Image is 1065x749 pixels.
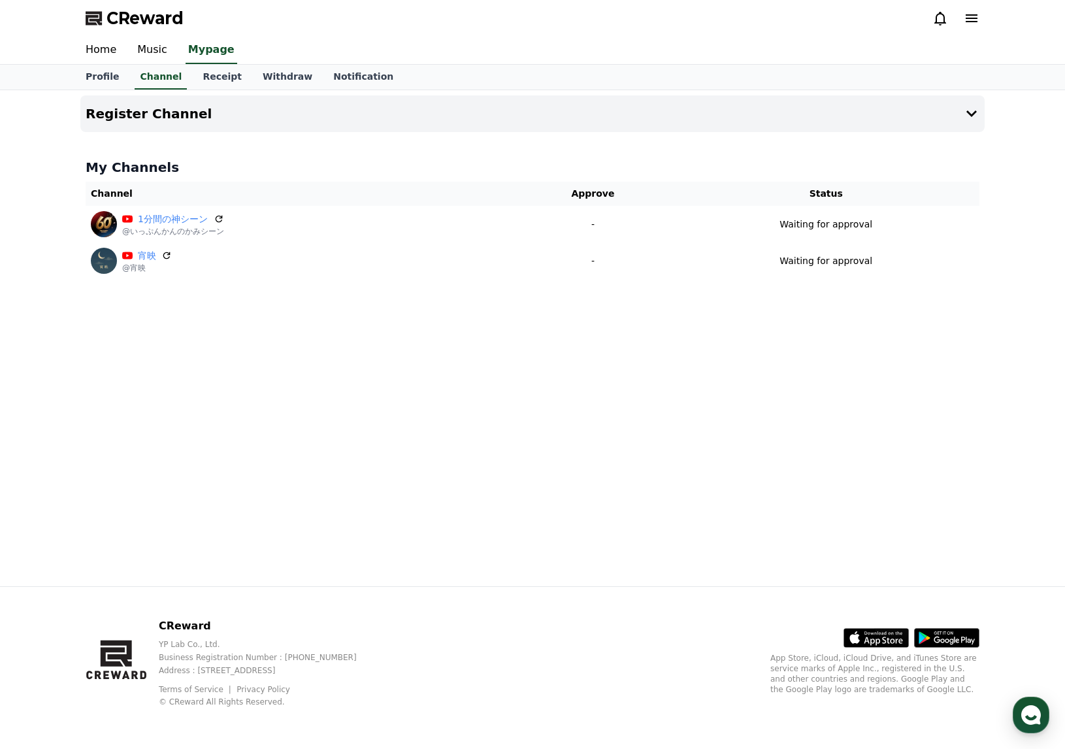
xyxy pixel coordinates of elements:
[192,65,252,90] a: Receipt
[518,218,667,231] p: -
[122,263,172,273] p: @宵映
[672,182,979,206] th: Status
[86,182,513,206] th: Channel
[193,434,225,444] span: Settings
[169,414,251,447] a: Settings
[91,248,117,274] img: 宵映
[159,652,378,663] p: Business Registration Number : [PHONE_NUMBER]
[159,618,378,634] p: CReward
[127,37,178,64] a: Music
[75,65,129,90] a: Profile
[323,65,404,90] a: Notification
[86,414,169,447] a: Messages
[75,37,127,64] a: Home
[770,653,979,695] p: App Store, iCloud, iCloud Drive, and iTunes Store are service marks of Apple Inc., registered in ...
[91,211,117,237] img: 1分間の神シーン
[159,697,378,707] p: © CReward All Rights Reserved.
[108,435,147,445] span: Messages
[135,65,187,90] a: Channel
[159,665,378,676] p: Address : [STREET_ADDRESS]
[518,254,667,268] p: -
[138,212,208,226] a: 1分間の神シーン
[159,639,378,650] p: YP Lab Co., Ltd.
[237,685,290,694] a: Privacy Policy
[122,226,224,237] p: @いっぷんかんのかみシーン
[86,8,184,29] a: CReward
[106,8,184,29] span: CReward
[86,158,979,176] h4: My Channels
[186,37,237,64] a: Mypage
[513,182,672,206] th: Approve
[252,65,323,90] a: Withdraw
[779,254,872,268] p: Waiting for approval
[33,434,56,444] span: Home
[138,249,156,263] a: 宵映
[4,414,86,447] a: Home
[86,107,212,121] h4: Register Channel
[159,685,233,694] a: Terms of Service
[779,218,872,231] p: Waiting for approval
[80,95,985,132] button: Register Channel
